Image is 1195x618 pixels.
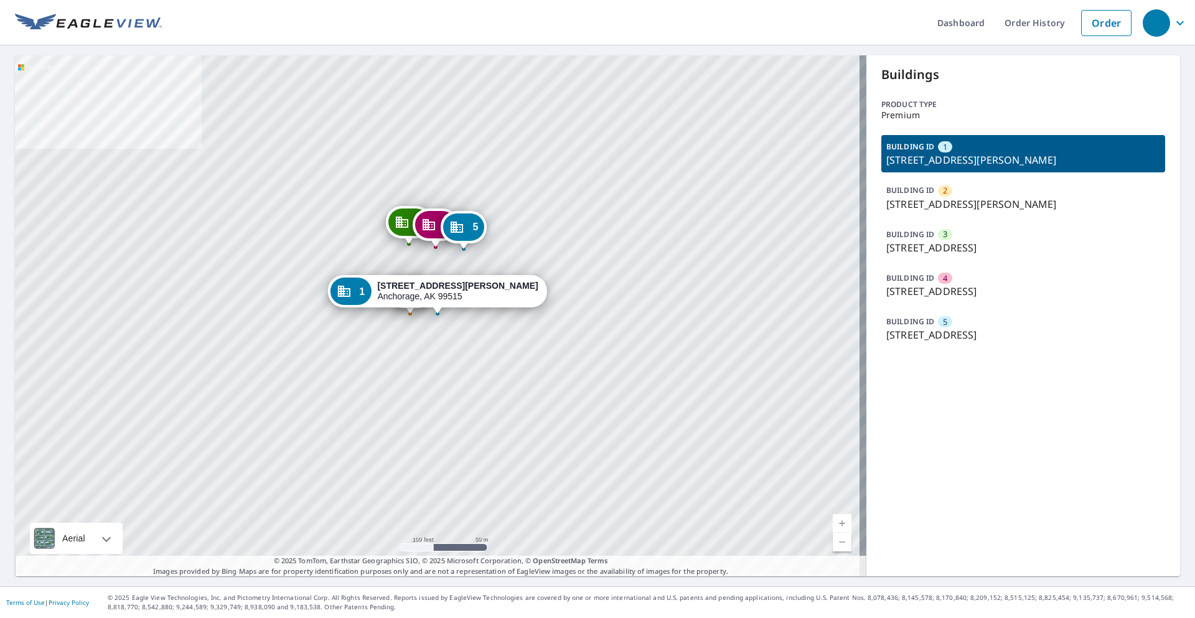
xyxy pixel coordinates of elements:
span: 2 [943,185,947,197]
a: Privacy Policy [49,598,89,607]
div: Dropped pin, building 5, Commercial property, 1120 E 112th Ave Anchorage, AK 99515 [441,211,487,250]
p: BUILDING ID [886,316,934,327]
p: [STREET_ADDRESS] [886,284,1160,299]
strong: [STREET_ADDRESS][PERSON_NAME] [377,281,538,291]
p: BUILDING ID [886,229,934,240]
span: 5 [943,316,947,328]
p: Images provided by Bing Maps are for property identification purposes only and are not a represen... [15,556,866,576]
span: © 2025 TomTom, Earthstar Geographics SIO, © 2025 Microsoft Corporation, © [274,556,608,566]
span: 3 [943,228,947,240]
div: Aerial [30,523,123,554]
img: EV Logo [15,14,162,32]
a: Kasalukuyang Antas 17, Mag-zoom In [833,514,851,533]
a: OpenStreetMap [533,556,585,565]
a: Terms of Use [6,598,45,607]
div: Anchorage, AK 99515 [377,281,538,302]
p: Premium [881,110,1165,120]
a: Kasalukuyang Antas 17, Mag-zoom Out [833,533,851,551]
p: [STREET_ADDRESS] [886,240,1160,255]
div: Dropped pin, building 1, Commercial property, 1103 Ramona St Anchorage, AK 99515 [327,275,546,314]
p: [STREET_ADDRESS][PERSON_NAME] [886,152,1160,167]
p: BUILDING ID [886,273,934,283]
div: Dropped pin, building 4, Commercial property, 1110 E 112th Ave Anchorage, AK 99515 [413,208,459,247]
span: 4 [943,273,947,284]
span: 5 [472,222,478,232]
span: 1 [943,141,947,153]
p: BUILDING ID [886,141,934,152]
p: Buildings [881,65,1165,84]
p: [STREET_ADDRESS] [886,327,1160,342]
a: Terms [588,556,608,565]
p: | [6,599,89,606]
div: Dropped pin, building 3, Commercial property, 1100 E 112th Ave Anchorage, AK 99515 [386,206,432,245]
a: Order [1081,10,1132,36]
p: © 2025 Eagle View Technologies, Inc. and Pictometry International Corp. All Rights Reserved. Repo... [108,593,1189,612]
p: BUILDING ID [886,185,934,195]
span: 1 [359,287,365,296]
p: [STREET_ADDRESS][PERSON_NAME] [886,197,1160,212]
p: Product type [881,99,1165,110]
div: Aerial [59,523,89,554]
